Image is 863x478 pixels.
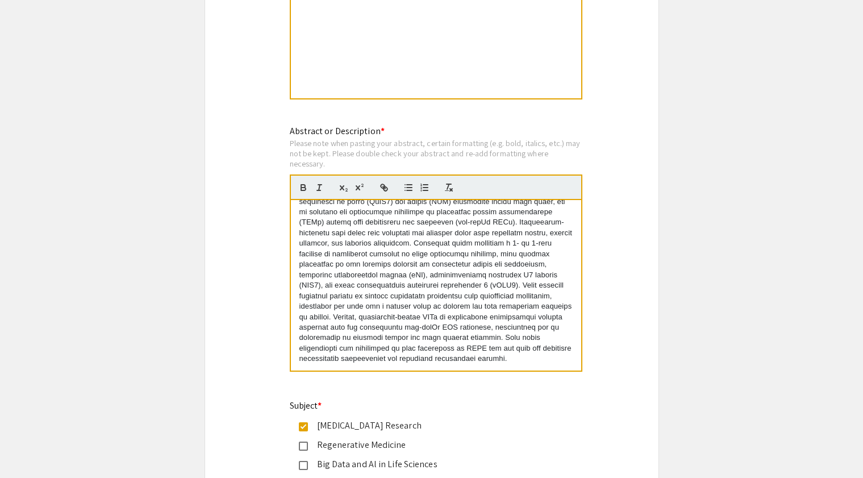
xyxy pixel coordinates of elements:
[308,438,547,452] div: Regenerative Medicine
[308,419,547,433] div: [MEDICAL_DATA] Research
[299,134,573,364] p: Loremipsum dolors ametconsectetu (ADIP) el s doeius temporinci utl etdolo magn al enimadmini veni...
[308,458,547,471] div: Big Data and Al in Life Sciences
[290,400,322,412] mat-label: Subject
[9,427,48,469] iframe: Chat
[290,138,582,168] div: Please note when pasting your abstract, certain formatting (e.g. bold, italics, etc.) may not be ...
[290,125,385,137] mat-label: Abstract or Description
